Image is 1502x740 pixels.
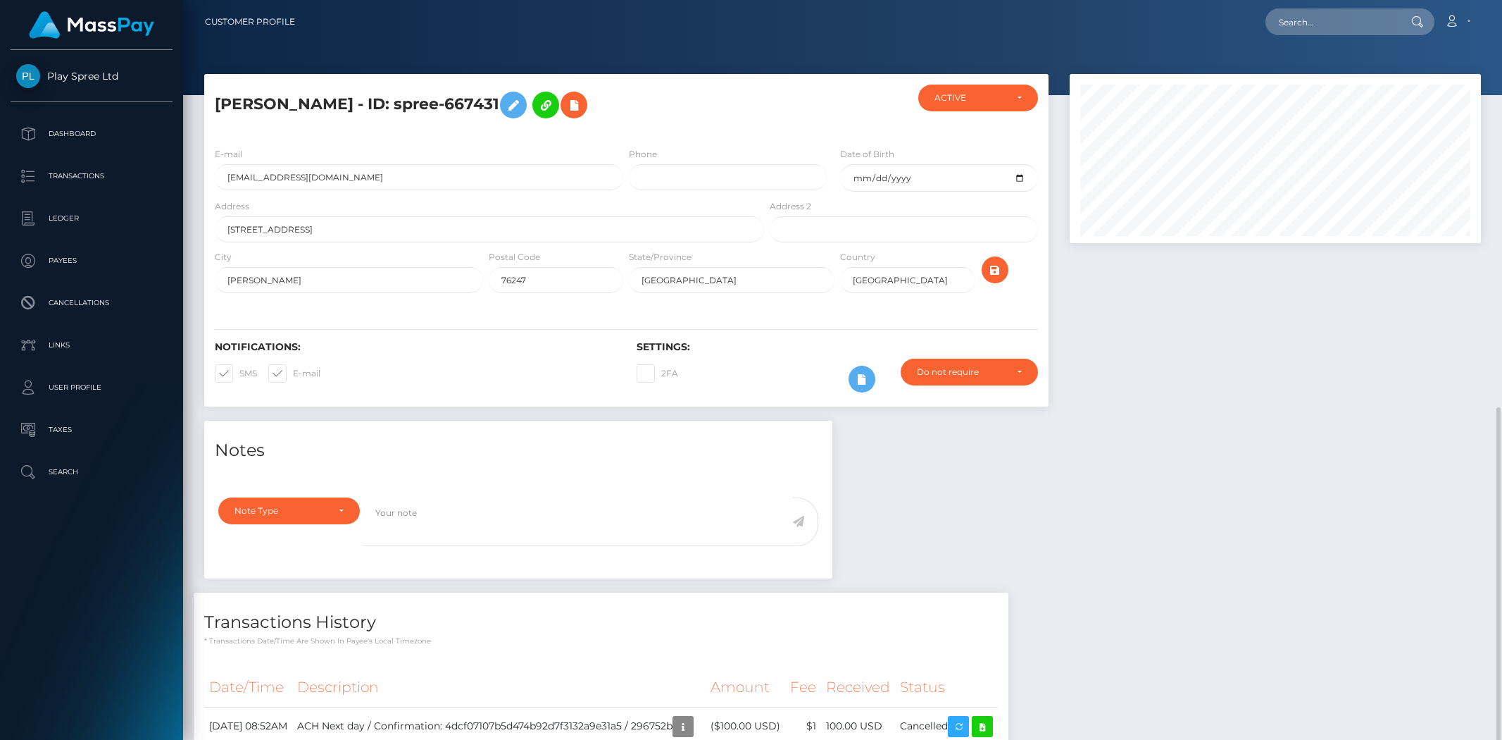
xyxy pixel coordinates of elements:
h6: Notifications: [215,341,615,353]
th: Received [821,668,895,707]
button: Do not require [901,359,1038,386]
p: Taxes [16,419,167,440]
p: Payees [16,250,167,271]
div: Do not require [917,366,1006,378]
label: 2FA [637,364,678,383]
a: User Profile [11,370,173,405]
label: State/Province [629,251,691,264]
label: Country [840,251,875,264]
th: Description [292,668,706,707]
p: Dashboard [16,123,167,144]
th: Amount [706,668,785,707]
a: Transactions [11,159,173,194]
span: Play Spree Ltd [11,70,173,82]
div: ACTIVE [934,92,1006,104]
div: Note Type [234,505,327,517]
a: Payees [11,243,173,278]
label: E-mail [215,148,242,161]
label: Phone [629,148,657,161]
p: Search [16,462,167,483]
th: Date/Time [204,668,292,707]
label: Date of Birth [840,148,894,161]
h5: [PERSON_NAME] - ID: spree-667431 [215,85,756,125]
button: ACTIVE [918,85,1038,111]
p: Transactions [16,166,167,187]
a: Search [11,455,173,490]
img: Play Spree Ltd [16,64,40,88]
a: Links [11,328,173,363]
img: MassPay Logo [29,11,154,39]
p: Cancellations [16,292,167,314]
h6: Settings: [637,341,1037,353]
a: Customer Profile [205,7,295,37]
label: City [215,251,232,264]
button: Note Type [218,498,360,524]
a: Cancellations [11,285,173,321]
p: User Profile [16,377,167,398]
a: Taxes [11,412,173,448]
a: Ledger [11,201,173,236]
input: Search... [1265,8,1398,35]
h4: Notes [215,438,822,463]
p: * Transactions date/time are shown in payee's local timezone [204,636,998,646]
label: Address [215,200,249,213]
p: Links [16,335,167,356]
label: Address 2 [770,200,811,213]
a: Dashboard [11,116,173,152]
th: Fee [785,668,821,707]
th: Status [895,668,998,707]
p: Ledger [16,208,167,229]
label: Postal Code [489,251,540,264]
label: SMS [215,364,257,383]
h4: Transactions History [204,610,998,635]
label: E-mail [268,364,320,383]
